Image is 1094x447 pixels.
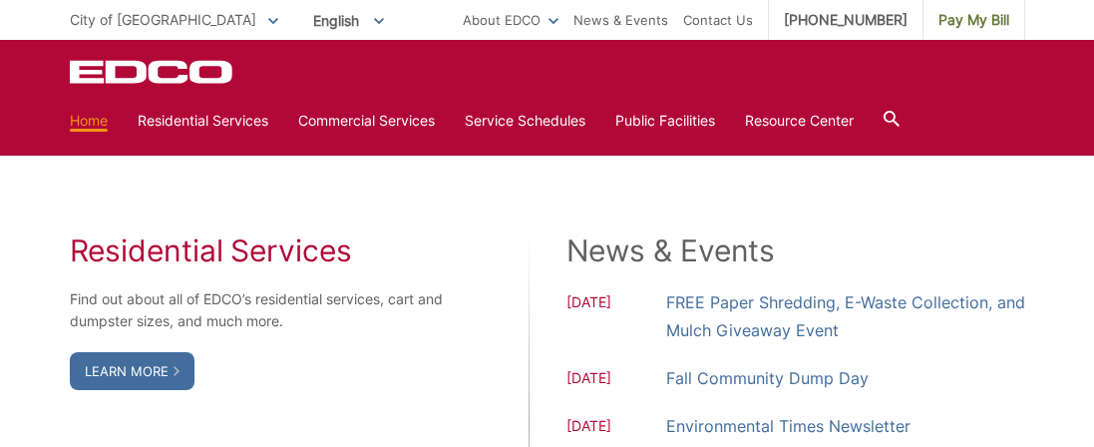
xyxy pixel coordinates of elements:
[298,110,435,132] a: Commercial Services
[566,367,666,392] span: [DATE]
[938,9,1009,31] span: Pay My Bill
[683,9,753,31] a: Contact Us
[465,110,585,132] a: Service Schedules
[566,232,1025,268] h2: News & Events
[566,291,666,344] span: [DATE]
[745,110,854,132] a: Resource Center
[566,415,666,440] span: [DATE]
[138,110,268,132] a: Residential Services
[573,9,668,31] a: News & Events
[70,11,256,28] span: City of [GEOGRAPHIC_DATA]
[298,4,399,37] span: English
[70,232,446,268] h2: Residential Services
[666,412,911,440] a: Environmental Times Newsletter
[70,288,446,332] p: Find out about all of EDCO’s residential services, cart and dumpster sizes, and much more.
[463,9,558,31] a: About EDCO
[70,110,108,132] a: Home
[70,60,235,84] a: EDCD logo. Return to the homepage.
[666,288,1025,344] a: FREE Paper Shredding, E-Waste Collection, and Mulch Giveaway Event
[615,110,715,132] a: Public Facilities
[666,364,869,392] a: Fall Community Dump Day
[70,352,194,390] a: Learn More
